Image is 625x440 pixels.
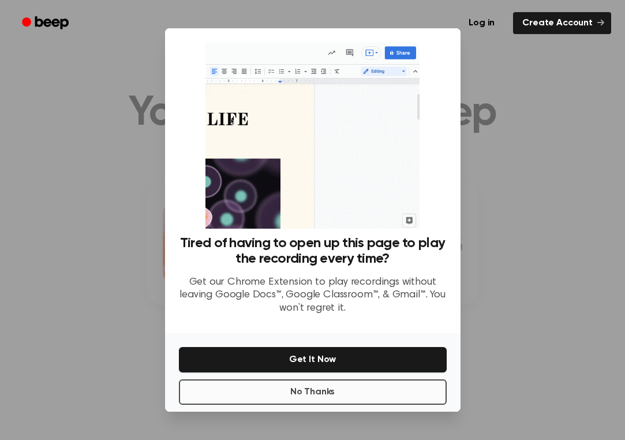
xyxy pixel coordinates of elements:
[205,42,420,229] img: Beep extension in action
[179,347,447,372] button: Get It Now
[513,12,611,34] a: Create Account
[179,276,447,315] p: Get our Chrome Extension to play recordings without leaving Google Docs™, Google Classroom™, & Gm...
[457,10,506,36] a: Log in
[179,379,447,405] button: No Thanks
[14,12,79,35] a: Beep
[179,236,447,267] h3: Tired of having to open up this page to play the recording every time?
